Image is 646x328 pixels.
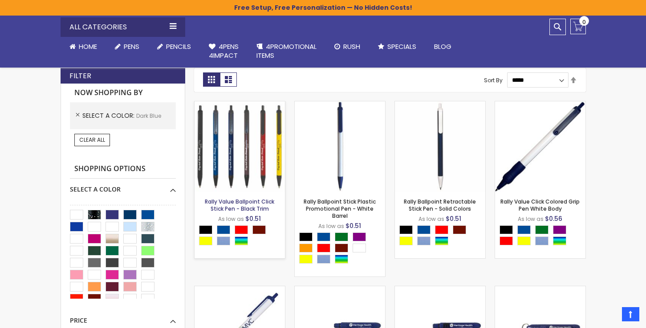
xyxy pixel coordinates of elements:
[435,236,448,245] div: Assorted
[395,101,485,192] img: Rally Ballpoint Retractable Stick Pen - Solid Colors-Dark Blue
[199,236,212,245] div: Yellow
[484,76,503,84] label: Sort By
[217,225,230,234] div: Dark Blue
[345,221,361,230] span: $0.51
[317,255,330,264] div: Pacific Blue
[79,42,97,51] span: Home
[252,225,266,234] div: Maroon
[553,236,566,245] div: Assorted
[335,232,348,241] div: Green
[295,101,385,108] a: Rally Ballpoint Stick Plastic Promotional Pen - White Barrel-Dark Blue
[70,160,176,179] strong: Shopping Options
[209,42,239,60] span: 4Pens 4impact
[582,18,586,26] span: 0
[195,101,285,108] a: Rally Value Ballpoint Click Stick Pen - Black Trim
[79,136,105,144] span: Clear All
[106,37,148,56] a: Pens
[570,19,586,34] a: 0
[495,286,585,293] a: Personalized Pokka® Pocket Pen with Dok-Dark Blue
[425,37,460,56] a: Blog
[500,225,585,248] div: Select A Color
[218,215,244,223] span: As low as
[299,232,313,241] div: Black
[195,101,285,192] img: Rally Value Ballpoint Click Stick Pen - Black Trim
[435,225,448,234] div: Red
[124,42,139,51] span: Pens
[404,198,476,212] a: Rally Ballpoint Retractable Stick Pen - Solid Colors
[395,101,485,108] a: Rally Ballpoint Retractable Stick Pen - Solid Colors-Dark Blue
[235,225,248,234] div: Red
[148,37,200,56] a: Pencils
[434,42,451,51] span: Blog
[199,225,212,234] div: Black
[235,236,248,245] div: Assorted
[245,214,261,223] span: $0.51
[353,232,366,241] div: Purple
[495,101,585,108] a: Rally Value Click Colored Grip Pen White Body-Dark Blue
[446,214,461,223] span: $0.51
[369,37,425,56] a: Specials
[317,244,330,252] div: Red
[318,222,344,230] span: As low as
[500,198,580,212] a: Rally Value Click Colored Grip Pen White Body
[395,286,485,293] a: Imprinted Pokka® Pocket Pen with Clip-Dark Blue
[399,225,413,234] div: Black
[299,232,385,266] div: Select A Color
[353,244,366,252] div: White
[517,225,531,234] div: Dark Blue
[335,255,348,264] div: Assorted
[69,71,91,81] strong: Filter
[535,236,548,245] div: Pacific Blue
[343,42,360,51] span: Rush
[304,198,376,220] a: Rally Ballpoint Stick Plastic Promotional Pen - White Barrel
[195,286,285,293] a: Rally Value Click Pen with Grip - Full Color Imprint-Dark Blue
[74,134,110,146] a: Clear All
[335,244,348,252] div: Maroon
[495,101,585,192] img: Rally Value Click Colored Grip Pen White Body-Dark Blue
[453,225,466,234] div: Maroon
[61,17,185,37] div: All Categories
[517,236,531,245] div: Yellow
[387,42,416,51] span: Specials
[545,214,562,223] span: $0.56
[70,179,176,194] div: Select A Color
[136,112,161,120] span: Dark Blue
[622,307,639,321] a: Top
[61,37,106,56] a: Home
[399,225,485,248] div: Select A Color
[553,225,566,234] div: Purple
[518,215,544,223] span: As low as
[299,244,313,252] div: Orange
[200,37,248,66] a: 4Pens4impact
[500,236,513,245] div: Red
[299,255,313,264] div: Yellow
[70,310,176,325] div: Price
[417,236,431,245] div: Pacific Blue
[295,286,385,293] a: Custom Pokka® Pocket Pen-Dark Blue
[248,37,325,66] a: 4PROMOTIONALITEMS
[417,225,431,234] div: Dark Blue
[82,111,136,120] span: Select A Color
[418,215,444,223] span: As low as
[500,225,513,234] div: Black
[199,225,285,248] div: Select A Color
[217,236,230,245] div: Pacific Blue
[399,236,413,245] div: Yellow
[70,84,176,102] strong: Now Shopping by
[325,37,369,56] a: Rush
[205,198,274,212] a: Rally Value Ballpoint Click Stick Pen - Black Trim
[317,232,330,241] div: Dark Blue
[535,225,548,234] div: Green
[166,42,191,51] span: Pencils
[295,101,385,192] img: Rally Ballpoint Stick Plastic Promotional Pen - White Barrel-Dark Blue
[203,72,220,87] strong: Grid
[256,42,317,60] span: 4PROMOTIONAL ITEMS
